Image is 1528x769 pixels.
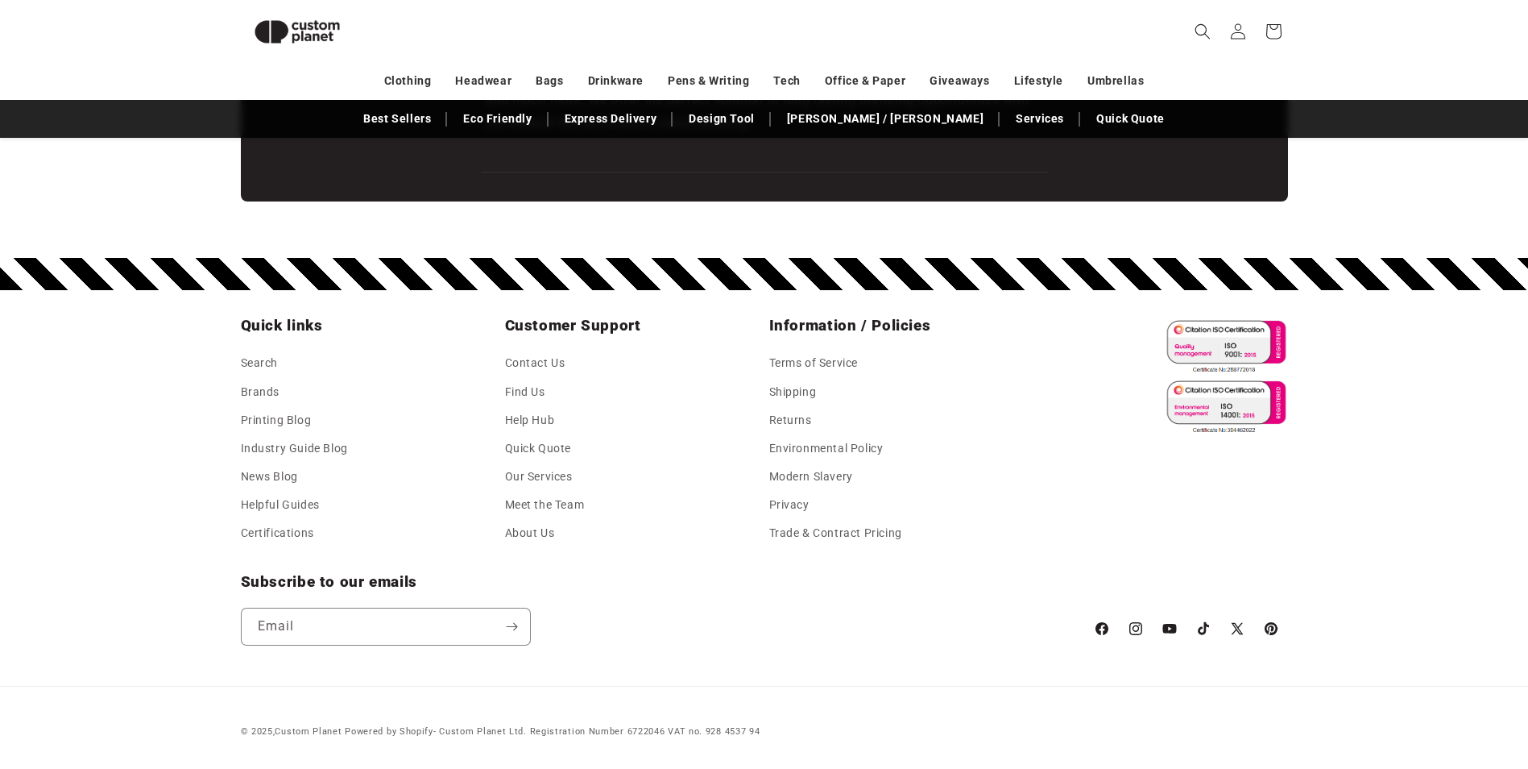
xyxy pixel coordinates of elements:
a: Best Sellers [355,105,439,133]
h2: Information / Policies [769,316,1024,335]
small: © 2025, [241,726,342,737]
a: Printing Blog [241,406,312,434]
h2: Quick links [241,316,495,335]
a: Privacy [769,491,810,519]
a: Modern Slavery [769,463,853,491]
a: Meet the Team [505,491,585,519]
a: Search [241,353,279,377]
a: Trade & Contract Pricing [769,519,902,547]
a: Headwear [455,67,511,95]
a: Services [1008,105,1072,133]
a: Help Hub [505,406,555,434]
a: Find Us [505,378,545,406]
a: Design Tool [681,105,763,133]
a: Office & Paper [825,67,905,95]
a: About Us [505,519,555,547]
a: News Blog [241,463,298,491]
a: Brands [241,378,280,406]
small: - Custom Planet Ltd. Registration Number 6722046 VAT no. 928 4537 94 [345,726,760,737]
a: Certifications [241,519,314,547]
a: Drinkware [588,67,644,95]
a: Umbrellas [1087,67,1144,95]
a: Pens & Writing [668,67,749,95]
img: Custom Planet [241,6,354,57]
a: Powered by Shopify [345,726,433,737]
a: Contact Us [505,353,565,377]
button: Subscribe [495,608,530,646]
iframe: Chat Widget [1259,595,1528,769]
a: Express Delivery [557,105,665,133]
a: Helpful Guides [241,491,320,519]
a: Shipping [769,378,817,406]
a: [PERSON_NAME] / [PERSON_NAME] [779,105,992,133]
summary: Search [1185,14,1220,49]
a: Bags [536,67,563,95]
a: Returns [769,406,812,434]
iframe: Customer reviews powered by Trustpilot [481,148,1048,172]
a: Custom Planet [275,726,342,737]
a: Industry Guide Blog [241,434,348,463]
a: Terms of Service [769,353,859,377]
img: ISO 14001 Certified [1160,376,1288,437]
a: Quick Quote [1088,105,1173,133]
h2: Subscribe to our emails [241,572,1077,592]
a: Tech [773,67,800,95]
a: Environmental Policy [769,434,884,463]
a: Quick Quote [505,434,572,463]
a: Eco Friendly [455,105,540,133]
a: Our Services [505,463,573,491]
a: Giveaways [930,67,989,95]
h2: Customer Support [505,316,760,335]
a: Lifestyle [1014,67,1063,95]
img: ISO 9001 Certified [1160,316,1288,376]
a: Clothing [384,67,432,95]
